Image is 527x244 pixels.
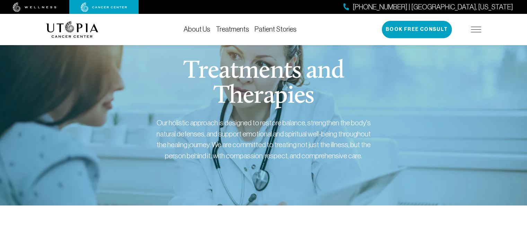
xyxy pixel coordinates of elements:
a: Patient Stories [255,25,297,33]
h1: Treatments and Therapies [131,59,396,109]
a: [PHONE_NUMBER] | [GEOGRAPHIC_DATA], [US_STATE] [343,2,513,12]
a: Treatments [216,25,249,33]
div: Our holistic approach is designed to restore balance, strengthen the body's natural defenses, and... [156,117,371,161]
img: wellness [13,2,56,12]
img: logo [46,21,98,38]
img: icon-hamburger [471,27,481,32]
span: [PHONE_NUMBER] | [GEOGRAPHIC_DATA], [US_STATE] [353,2,513,12]
img: cancer center [81,2,127,12]
a: About Us [184,25,210,33]
button: Book Free Consult [382,21,452,38]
